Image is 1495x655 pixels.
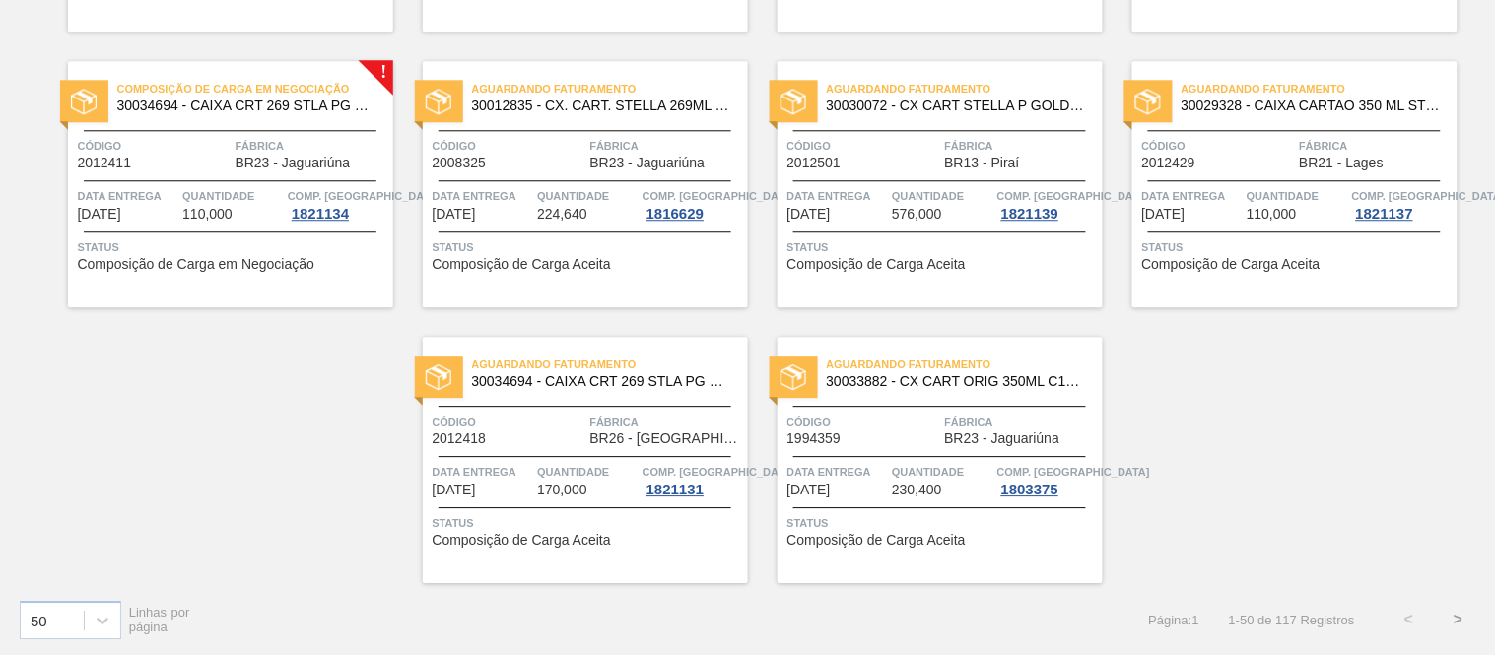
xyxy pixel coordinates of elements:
[892,462,992,482] span: Quantidade
[117,98,377,113] span: 30034694 - CAIXA CRT 269 STLA PG C08 278GR
[1103,61,1458,307] a: statusAguardando Faturamento30029328 - CAIXA CARTAO 350 ML STELLA PURE GOLD C08Código2012429Fábri...
[537,483,587,497] span: 170,000
[393,61,748,307] a: statusAguardando Faturamento30012835 - CX. CART. STELLA 269ML C8 429Código2008325FábricaBR23 - Ja...
[787,207,831,222] span: 21/09/2025
[892,483,942,497] span: 230,400
[1135,89,1161,114] img: status
[827,355,1103,374] span: Aguardando Faturamento
[787,431,842,446] span: 1994359
[433,257,611,272] span: Composição de Carga Aceita
[997,462,1098,497] a: Comp. [GEOGRAPHIC_DATA]1803375
[781,89,806,114] img: status
[288,186,388,222] a: Comp. [GEOGRAPHIC_DATA]1821134
[787,257,966,272] span: Composição de Carga Aceita
[182,207,233,222] span: 110,000
[1142,207,1186,222] span: 21/09/2025
[433,207,476,222] span: 21/09/2025
[787,186,888,206] span: Data entrega
[787,462,888,482] span: Data entrega
[787,136,940,156] span: Código
[433,431,487,446] span: 2012418
[1149,613,1199,627] span: Página : 1
[78,257,314,272] span: Composição de Carga em Negociação
[472,355,748,374] span: Aguardando Faturamento
[433,462,533,482] span: Data entrega
[433,156,487,170] span: 2008325
[129,605,190,634] span: Linhas por página
[1142,156,1196,170] span: 2012429
[945,412,1098,431] span: Fábrica
[426,89,451,114] img: status
[945,431,1060,446] span: BR23 - Jaguariúna
[182,186,283,206] span: Quantidade
[433,186,533,206] span: Data entrega
[997,482,1062,497] div: 1803375
[787,483,831,497] span: 21/09/2025
[643,462,795,482] span: Comp. Carga
[117,79,393,98] span: Composição de Carga em Negociação
[748,337,1103,583] a: statusAguardando Faturamento30033882 - CX CART ORIG 350ML C12 NIV24Código1994359FábricaBR23 - Jag...
[537,462,638,482] span: Quantidade
[236,136,388,156] span: Fábrica
[590,136,743,156] span: Fábrica
[1182,98,1442,113] span: 30029328 - CAIXA CARTAO 350 ML STELLA PURE GOLD C08
[288,206,353,222] div: 1821134
[38,61,393,307] a: !statusComposição de Carga em Negociação30034694 - CAIXA CRT 269 STLA PG C08 278GRCódigo2012411Fá...
[78,237,388,257] span: Status
[590,412,743,431] span: Fábrica
[643,206,708,222] div: 1816629
[787,533,966,548] span: Composição de Carga Aceita
[787,412,940,431] span: Código
[787,513,1098,533] span: Status
[787,156,842,170] span: 2012501
[393,337,748,583] a: statusAguardando Faturamento30034694 - CAIXA CRT 269 STLA PG C08 278GRCódigo2012418FábricaBR26 - ...
[537,207,587,222] span: 224,640
[236,156,351,170] span: BR23 - Jaguariúna
[590,431,743,446] span: BR26 - Uberlândia
[1434,595,1483,644] button: >
[1385,595,1434,644] button: <
[31,612,47,628] div: 50
[643,186,743,222] a: Comp. [GEOGRAPHIC_DATA]1816629
[472,374,732,389] span: 30034694 - CAIXA CRT 269 STLA PG C08 278GR
[426,364,451,390] img: status
[1300,136,1453,156] span: Fábrica
[78,186,178,206] span: Data entrega
[433,136,585,156] span: Código
[472,98,732,113] span: 30012835 - CX. CART. STELLA 269ML C8 429
[787,237,1098,257] span: Status
[433,533,611,548] span: Composição de Carga Aceita
[643,482,708,497] div: 1821131
[71,89,97,114] img: status
[748,61,1103,307] a: statusAguardando Faturamento30030072 - CX CART STELLA P GOLD 330ML C6 298 NIV23Código2012501Fábri...
[78,156,132,170] span: 2012411
[1247,186,1347,206] span: Quantidade
[590,156,706,170] span: BR23 - Jaguariúna
[1352,186,1453,222] a: Comp. [GEOGRAPHIC_DATA]1821137
[288,186,441,206] span: Comp. Carga
[781,364,806,390] img: status
[945,136,1098,156] span: Fábrica
[1229,613,1355,627] span: 1 - 50 de 117 Registros
[78,136,231,156] span: Código
[433,412,585,431] span: Código
[892,207,942,222] span: 576,000
[1142,237,1453,257] span: Status
[643,462,743,497] a: Comp. [GEOGRAPHIC_DATA]1821131
[78,207,121,222] span: 20/09/2025
[433,513,743,533] span: Status
[472,79,748,98] span: Aguardando Faturamento
[997,186,1098,222] a: Comp. [GEOGRAPHIC_DATA]1821139
[1247,207,1297,222] span: 110,000
[1352,206,1417,222] div: 1821137
[1182,79,1458,98] span: Aguardando Faturamento
[1142,186,1243,206] span: Data entrega
[433,237,743,257] span: Status
[997,186,1150,206] span: Comp. Carga
[827,374,1087,389] span: 30033882 - CX CART ORIG 350ML C12 NIV24
[1142,257,1321,272] span: Composição de Carga Aceita
[433,483,476,497] span: 21/09/2025
[827,98,1087,113] span: 30030072 - CX CART STELLA P GOLD 330ML C6 298 NIV23
[827,79,1103,98] span: Aguardando Faturamento
[892,186,992,206] span: Quantidade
